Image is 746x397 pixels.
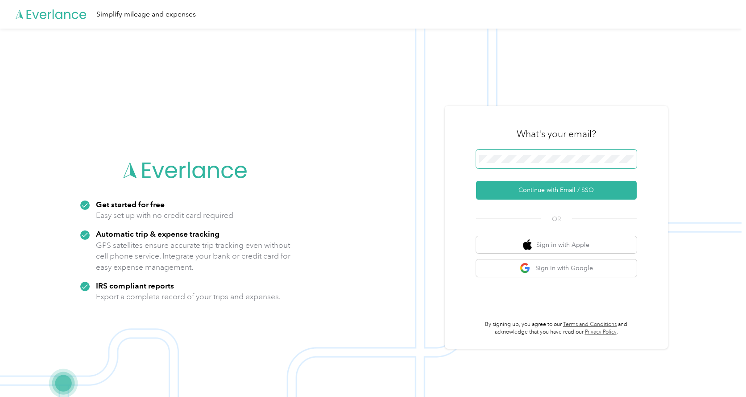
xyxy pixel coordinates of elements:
[476,259,637,277] button: google logoSign in with Google
[96,229,220,238] strong: Automatic trip & expense tracking
[476,181,637,200] button: Continue with Email / SSO
[96,281,174,290] strong: IRS compliant reports
[523,239,532,251] img: apple logo
[520,263,531,274] img: google logo
[96,291,281,302] p: Export a complete record of your trips and expenses.
[96,9,196,20] div: Simplify mileage and expenses
[541,214,572,224] span: OR
[476,236,637,254] button: apple logoSign in with Apple
[476,321,637,336] p: By signing up, you agree to our and acknowledge that you have read our .
[96,210,233,221] p: Easy set up with no credit card required
[563,321,617,328] a: Terms and Conditions
[517,128,596,140] h3: What's your email?
[585,329,617,335] a: Privacy Policy
[96,240,291,273] p: GPS satellites ensure accurate trip tracking even without cell phone service. Integrate your bank...
[96,200,165,209] strong: Get started for free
